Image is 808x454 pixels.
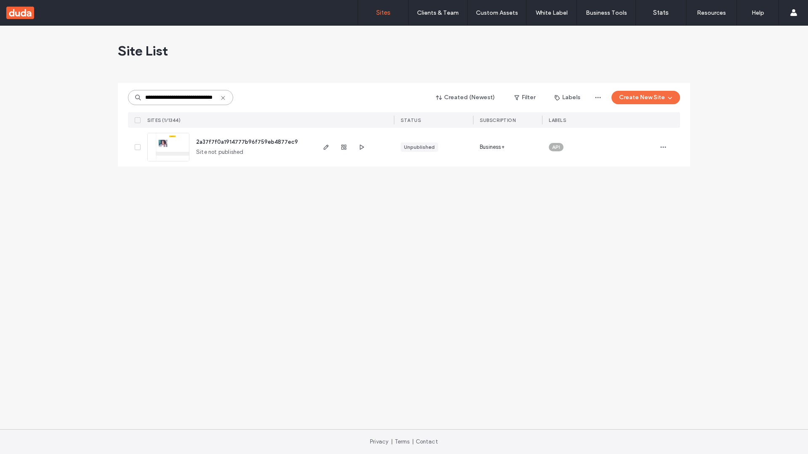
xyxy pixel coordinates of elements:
span: Help [21,6,39,13]
label: White Label [536,9,568,16]
span: STATUS [401,117,421,123]
label: Resources [697,9,726,16]
button: Labels [547,91,588,104]
label: Custom Assets [476,9,518,16]
a: Terms [395,438,410,445]
span: | [412,438,414,445]
label: Clients & Team [417,9,459,16]
button: Filter [506,91,544,104]
button: Create New Site [611,91,680,104]
label: Business Tools [586,9,627,16]
span: SUBSCRIPTION [480,117,516,123]
span: LABELS [549,117,566,123]
div: Unpublished [404,143,435,151]
a: Contact [416,438,438,445]
span: API [552,143,560,151]
a: 2a37f7f0a1914777b96f759eb4877ec9 [196,139,298,145]
span: Business+ [480,143,505,151]
span: Site List [118,42,168,59]
label: Help [752,9,764,16]
span: SITES (1/1344) [147,117,181,123]
label: Stats [653,9,669,16]
span: Site not published [196,148,244,156]
label: Sites [376,9,391,16]
span: | [391,438,393,445]
a: Privacy [370,438,388,445]
button: Created (Newest) [429,91,502,104]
